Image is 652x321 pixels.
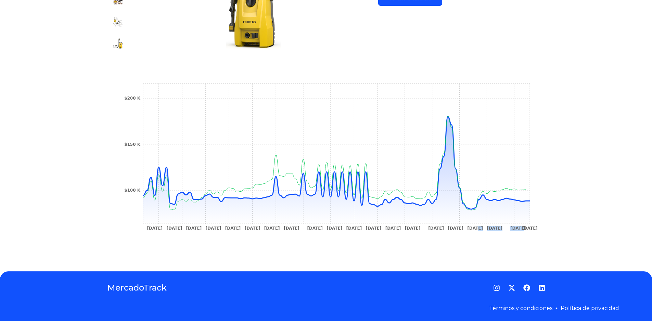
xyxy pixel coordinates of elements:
tspan: [DATE] [166,226,182,231]
tspan: [DATE] [186,226,202,231]
tspan: [DATE] [510,226,526,231]
tspan: [DATE] [225,226,241,231]
a: MercadoTrack [107,282,167,293]
tspan: [DATE] [147,226,163,231]
a: LinkedIn [538,284,545,291]
tspan: $150 K [124,142,141,147]
tspan: [DATE] [487,226,502,231]
tspan: [DATE] [346,226,362,231]
tspan: [DATE] [307,226,323,231]
tspan: $200 K [124,96,141,101]
img: Hidrolavadora Electrica Femmto HLT203 1400W Alta presion 1600 Psi [113,16,124,27]
tspan: [DATE] [283,226,299,231]
tspan: [DATE] [244,226,260,231]
tspan: [DATE] [522,226,538,231]
tspan: [DATE] [448,226,463,231]
tspan: [DATE] [205,226,221,231]
tspan: [DATE] [428,226,444,231]
img: Hidrolavadora Electrica Femmto HLT203 1400W Alta presion 1600 Psi [113,38,124,49]
a: Instagram [493,284,500,291]
tspan: [DATE] [385,226,401,231]
tspan: [DATE] [327,226,342,231]
tspan: [DATE] [467,226,483,231]
tspan: $100 K [124,188,141,193]
a: Política de privacidad [561,305,619,311]
tspan: [DATE] [366,226,381,231]
tspan: [DATE] [405,226,420,231]
a: Twitter [508,284,515,291]
tspan: [DATE] [264,226,280,231]
a: Facebook [523,284,530,291]
a: Términos y condiciones [489,305,552,311]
